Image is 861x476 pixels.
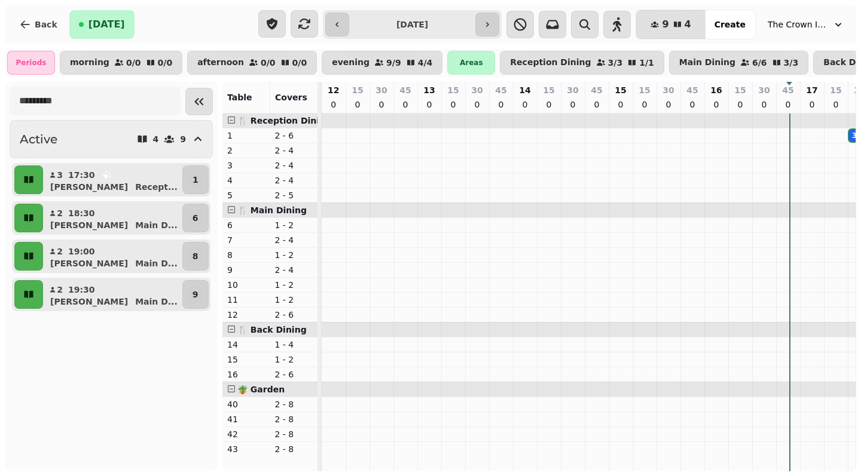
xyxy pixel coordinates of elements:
p: 2 - 4 [275,264,313,276]
p: 17 [806,84,817,96]
p: evening [332,58,370,67]
p: 2 - 8 [275,443,313,455]
button: 218:30[PERSON_NAME]Main D... [45,204,180,232]
p: Main D ... [135,219,178,231]
span: Table [227,93,252,102]
p: 0 [425,99,434,110]
p: 12 [328,84,339,96]
p: 15 [447,84,459,96]
p: 0 / 0 [292,59,307,67]
p: 45 [782,84,793,96]
p: 1 - 4 [275,339,313,351]
p: [PERSON_NAME] [50,181,128,193]
div: Periods [7,51,55,75]
p: 15 [352,84,363,96]
p: [PERSON_NAME] [50,257,128,269]
p: Main D ... [135,257,178,269]
span: Back [35,20,57,29]
p: 15 [734,84,746,96]
button: 8 [182,242,209,271]
p: [PERSON_NAME] [50,296,128,308]
iframe: Chat Widget [801,419,861,476]
p: 0 [616,99,625,110]
p: 30 [662,84,674,96]
p: 2 [227,145,265,156]
p: 0 [496,99,506,110]
p: 19:30 [68,284,95,296]
p: 14 [227,339,265,351]
p: 2 - 4 [275,145,313,156]
p: Reception Dining [510,58,591,67]
p: 15 [543,84,554,96]
span: 4 [685,20,691,29]
p: 0 [592,99,602,110]
button: evening9/94/4 [322,51,442,75]
p: 16 [227,368,265,380]
button: Back [10,10,67,39]
button: [DATE] [69,10,135,39]
p: 2 - 8 [275,428,313,440]
span: Covers [275,93,307,102]
p: 42 [227,428,265,440]
p: 2 [56,207,63,219]
span: 🍴 Reception Dining [237,116,331,125]
button: Active49 [10,120,213,158]
p: 5 [227,189,265,201]
p: 2 - 4 [275,174,313,186]
p: afternoon [197,58,244,67]
p: 0 [377,99,386,110]
p: 15 [615,84,626,96]
span: 🪴 Garden [237,385,285,394]
p: 1 [227,130,265,142]
button: morning0/00/0 [60,51,182,75]
p: 4 / 4 [418,59,433,67]
p: morning [70,58,109,67]
p: 3 / 3 [784,59,799,67]
span: 9 [662,20,668,29]
p: 0 [353,99,362,110]
p: 3 [56,169,63,181]
p: 0 [735,99,745,110]
p: 15 [227,354,265,366]
p: 1 [193,174,199,186]
p: 4 [153,135,159,143]
p: 2 - 6 [275,368,313,380]
p: [PERSON_NAME] [50,219,128,231]
p: 10 [227,279,265,291]
p: 0 [329,99,338,110]
p: 0 [759,99,769,110]
h2: Active [20,131,57,148]
p: 41 [227,413,265,425]
p: 1 / 1 [639,59,654,67]
button: Main Dining6/63/3 [669,51,808,75]
button: 219:00[PERSON_NAME]Main D... [45,242,180,271]
p: 0 [401,99,410,110]
p: 15 [830,84,841,96]
p: 45 [399,84,411,96]
p: 45 [686,84,698,96]
p: 0 [544,99,554,110]
p: 2 [56,245,63,257]
p: Main D ... [135,296,178,308]
p: 6 [227,219,265,231]
p: 45 [495,84,506,96]
p: 0 [568,99,578,110]
p: 2 - 6 [275,309,313,321]
button: Collapse sidebar [185,88,213,115]
p: 9 / 9 [386,59,401,67]
p: 0 [448,99,458,110]
p: 2 - 8 [275,413,313,425]
span: 🍴 Back Dining [237,325,307,334]
p: 0 [712,99,721,110]
p: 19:00 [68,245,95,257]
button: 9 [182,280,209,309]
p: 16 [710,84,722,96]
p: 2 - 5 [275,189,313,201]
p: 14 [519,84,530,96]
p: 0 [664,99,673,110]
p: 0 [520,99,530,110]
p: 0 [807,99,817,110]
button: 219:30[PERSON_NAME]Main D... [45,280,180,309]
p: 8 [193,250,199,262]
